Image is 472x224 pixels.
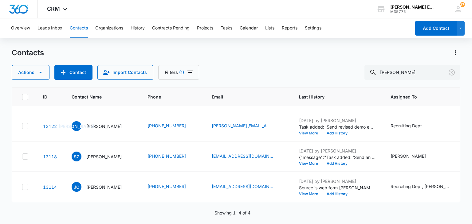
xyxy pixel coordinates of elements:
div: Assigned To - Jessica Crumbaugh - Select to Edit Field [391,153,437,160]
button: Add History [322,162,352,165]
button: Settings [305,18,321,38]
div: Email - ceasarjason362@gmail.com - Select to Edit Field [212,183,284,191]
button: Calendar [240,18,258,38]
span: 275 [460,2,465,7]
button: Add History [322,131,352,135]
a: [EMAIL_ADDRESS][DOMAIN_NAME] [212,153,273,159]
p: Source is web form [PERSON_NAME] sent him the Calendly link and he scheduled a call for himself v... [299,184,376,191]
div: Assigned To - Recruiting Dept - Select to Edit Field [391,122,433,130]
button: Overview [11,18,30,38]
p: [DATE] by [PERSON_NAME] [299,178,376,184]
button: Import Contacts [97,65,153,80]
a: Navigate to contact details page for Samuel Zavaleta [43,154,57,159]
p: {"message":"Task added: 'Send an email and hyperlink with the demo link. Remove the active lead t... [299,154,376,160]
div: account name [390,5,435,10]
div: Contact Name - Jessica Attocknie - Select to Edit Field [72,121,133,131]
button: View More [299,131,322,135]
p: [DATE] by [PERSON_NAME] [299,148,376,154]
button: View More [299,162,322,165]
span: CRM [47,6,60,12]
span: (1) [179,70,184,75]
a: Navigate to contact details page for Jessica Attocknie [43,124,57,129]
a: [PHONE_NUMBER] [147,153,186,159]
button: Projects [197,18,213,38]
button: Actions [12,65,49,80]
span: Last History [299,94,367,100]
div: Email - sam_zavaleta@yahoo.com - Select to Edit Field [212,153,284,160]
button: Filters [158,65,199,80]
p: [PERSON_NAME] [86,184,122,190]
div: Phone - (661) 810-0324 - Select to Edit Field [147,153,197,160]
button: History [131,18,145,38]
button: Reports [282,18,297,38]
span: SZ [72,152,81,161]
a: [EMAIL_ADDRESS][DOMAIN_NAME] [212,183,273,190]
span: Email [212,94,275,100]
div: notifications count [460,2,465,7]
button: Clear [447,68,457,77]
a: [PHONE_NUMBER] [147,183,186,190]
p: [PERSON_NAME] [86,123,122,129]
button: Tasks [221,18,232,38]
div: Email - jessica.attocknie@kw.com - Select to Edit Field [212,122,284,130]
a: Navigate to contact details page for Jason Ceasar [43,184,57,190]
span: Phone [147,94,188,100]
div: Phone - (337) 384-9435 - Select to Edit Field [147,183,197,191]
div: Recruiting Dept, [PERSON_NAME] [391,183,452,190]
div: Assigned To - Recruiting Dept, Sandy Lynch - Select to Edit Field [391,183,463,191]
span: [PERSON_NAME] [72,121,81,131]
button: Add Contact [415,21,457,36]
span: ID [43,94,48,100]
div: Contact Name - Samuel Zavaleta - Select to Edit Field [72,152,133,161]
button: Organizations [95,18,123,38]
div: Recruiting Dept [391,122,422,129]
button: Lists [265,18,274,38]
span: Contact Name [72,94,124,100]
p: Showing 1-4 of 4 [214,210,250,216]
h1: Contacts [12,48,44,57]
div: Contact Name - Jason Ceasar - Select to Edit Field [72,182,133,192]
a: [PHONE_NUMBER] [147,122,186,129]
p: [DATE] by [PERSON_NAME] [299,117,376,124]
button: Contacts [70,18,88,38]
div: [PERSON_NAME] [391,153,426,159]
button: Add History [322,192,352,196]
button: Add Contact [54,65,92,80]
a: [PERSON_NAME][EMAIL_ADDRESS][PERSON_NAME][DOMAIN_NAME] [212,122,273,129]
div: account id [390,10,435,14]
span: JC [72,182,81,192]
p: [PERSON_NAME] [86,153,122,160]
span: Assigned To [391,94,454,100]
input: Search Contacts [364,65,460,80]
button: Leads Inbox [37,18,62,38]
div: Phone - (281) 635-2394 - Select to Edit Field [147,122,197,130]
button: Contracts Pending [152,18,190,38]
button: Actions [450,48,460,58]
button: View More [299,192,322,196]
p: Task added: 'Send revised demo email ' [299,124,376,130]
